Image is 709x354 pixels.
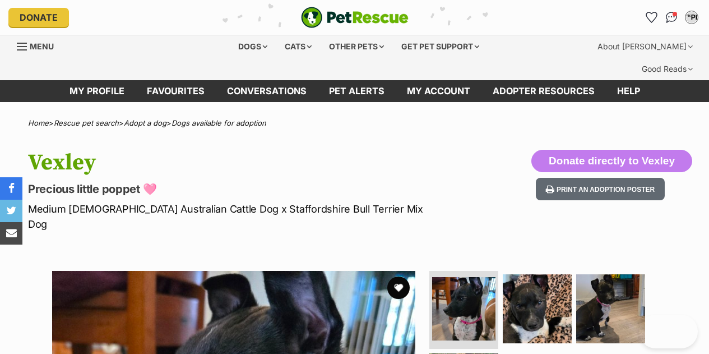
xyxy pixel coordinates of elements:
[531,150,692,172] button: Donate directly to Vexley
[28,150,433,176] h1: Vexley
[124,118,166,127] a: Adopt a dog
[576,274,645,343] img: Photo of Vexley
[230,35,275,58] div: Dogs
[301,7,409,28] img: logo-e224e6f780fb5917bec1dbf3a21bbac754714ae5b6737aabdf751b685950b380.svg
[28,181,433,197] p: Precious little poppet 🩷
[136,80,216,102] a: Favourites
[8,8,69,27] a: Donate
[666,12,678,23] img: chat-41dd97257d64d25036548639549fe6c8038ab92f7586957e7f3b1b290dea8141.svg
[481,80,606,102] a: Adopter resources
[432,277,495,341] img: Photo of Vexley
[28,118,49,127] a: Home
[642,8,660,26] a: Favourites
[642,8,701,26] ul: Account quick links
[216,80,318,102] a: conversations
[28,201,433,232] p: Medium [DEMOGRAPHIC_DATA] Australian Cattle Dog x Staffordshire Bull Terrier Mix Dog
[536,178,665,201] button: Print an adoption poster
[301,7,409,28] a: PetRescue
[17,35,62,56] a: Menu
[396,80,481,102] a: My account
[683,8,701,26] button: My account
[387,277,410,299] button: favourite
[58,80,136,102] a: My profile
[277,35,319,58] div: Cats
[318,80,396,102] a: Pet alerts
[590,35,701,58] div: About [PERSON_NAME]
[503,274,572,343] img: Photo of Vexley
[686,12,697,23] div: T“PP
[172,118,266,127] a: Dogs available for adoption
[321,35,392,58] div: Other pets
[634,58,701,80] div: Good Reads
[639,315,698,348] iframe: Help Scout Beacon - Open
[54,118,119,127] a: Rescue pet search
[393,35,487,58] div: Get pet support
[606,80,651,102] a: Help
[30,42,54,51] span: Menu
[662,8,680,26] a: Conversations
